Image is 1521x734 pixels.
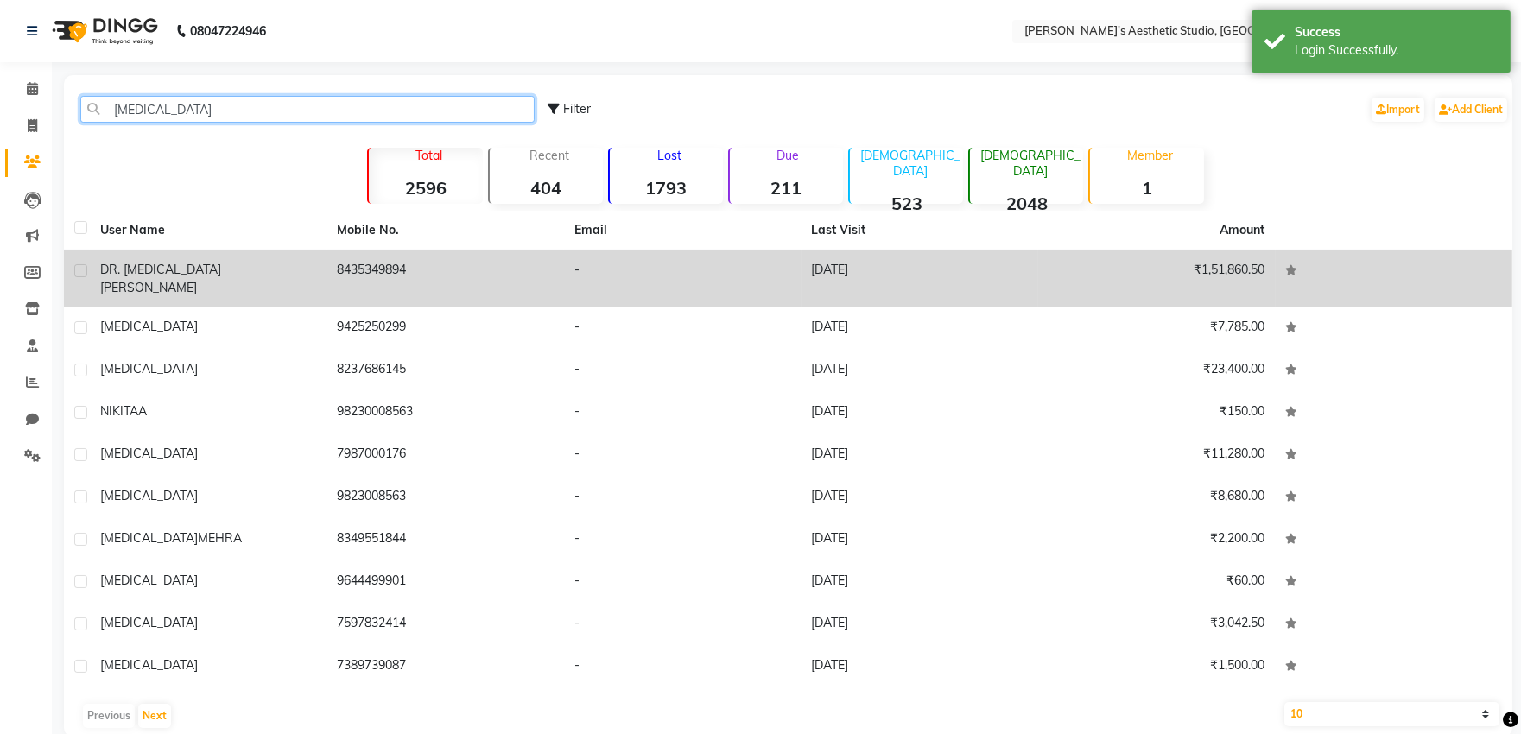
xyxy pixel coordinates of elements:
span: [MEDICAL_DATA] [100,446,198,461]
td: ₹1,51,860.50 [1038,250,1276,307]
td: - [564,350,802,392]
td: [DATE] [802,307,1039,350]
td: 8237686145 [327,350,565,392]
button: Next [138,704,171,728]
span: NIKITAA [100,403,147,419]
td: [DATE] [802,350,1039,392]
td: - [564,561,802,604]
td: 98230008563 [327,392,565,434]
td: - [564,646,802,688]
td: 7597832414 [327,604,565,646]
td: [DATE] [802,392,1039,434]
td: ₹60.00 [1038,561,1276,604]
td: [DATE] [802,604,1039,646]
td: 9644499901 [327,561,565,604]
span: [MEDICAL_DATA] [100,319,198,334]
th: User Name [90,211,327,250]
th: Last Visit [802,211,1039,250]
td: - [564,250,802,307]
td: [DATE] [802,646,1039,688]
b: 08047224946 [190,7,266,55]
td: ₹150.00 [1038,392,1276,434]
span: [MEDICAL_DATA] [100,488,198,503]
span: [MEDICAL_DATA] [100,361,198,376]
strong: 211 [730,177,843,199]
span: [MEDICAL_DATA] [100,615,198,630]
input: Search by Name/Mobile/Email/Code [80,96,535,123]
td: 8349551844 [327,519,565,561]
td: - [564,434,802,477]
img: logo [44,7,162,55]
span: MEHRA [198,530,242,546]
p: [DEMOGRAPHIC_DATA] [977,148,1083,179]
a: Add Client [1435,98,1507,122]
th: Email [564,211,802,250]
strong: 2048 [970,193,1083,214]
span: [MEDICAL_DATA] [100,573,198,588]
span: DR. [MEDICAL_DATA] [100,262,221,277]
td: ₹2,200.00 [1038,519,1276,561]
div: Success [1295,23,1498,41]
td: [DATE] [802,519,1039,561]
td: 7987000176 [327,434,565,477]
div: Login Successfully. [1295,41,1498,60]
td: - [564,604,802,646]
td: - [564,477,802,519]
strong: 523 [850,193,963,214]
span: [PERSON_NAME] [100,280,197,295]
td: - [564,307,802,350]
span: Filter [563,101,591,117]
td: ₹23,400.00 [1038,350,1276,392]
td: [DATE] [802,250,1039,307]
p: Member [1097,148,1203,163]
td: [DATE] [802,561,1039,604]
td: ₹11,280.00 [1038,434,1276,477]
td: ₹8,680.00 [1038,477,1276,519]
span: [MEDICAL_DATA] [100,657,198,673]
td: ₹1,500.00 [1038,646,1276,688]
td: 8435349894 [327,250,565,307]
strong: 1 [1090,177,1203,199]
td: ₹3,042.50 [1038,604,1276,646]
p: Lost [617,148,723,163]
p: Due [733,148,843,163]
strong: 1793 [610,177,723,199]
td: - [564,392,802,434]
td: 7389739087 [327,646,565,688]
td: 9823008563 [327,477,565,519]
a: Import [1372,98,1424,122]
span: [MEDICAL_DATA] [100,530,198,546]
td: [DATE] [802,477,1039,519]
td: - [564,519,802,561]
td: [DATE] [802,434,1039,477]
strong: 404 [490,177,603,199]
td: ₹7,785.00 [1038,307,1276,350]
td: 9425250299 [327,307,565,350]
strong: 2596 [369,177,482,199]
th: Mobile No. [327,211,565,250]
p: [DEMOGRAPHIC_DATA] [857,148,963,179]
p: Total [376,148,482,163]
th: Amount [1210,211,1276,250]
p: Recent [497,148,603,163]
